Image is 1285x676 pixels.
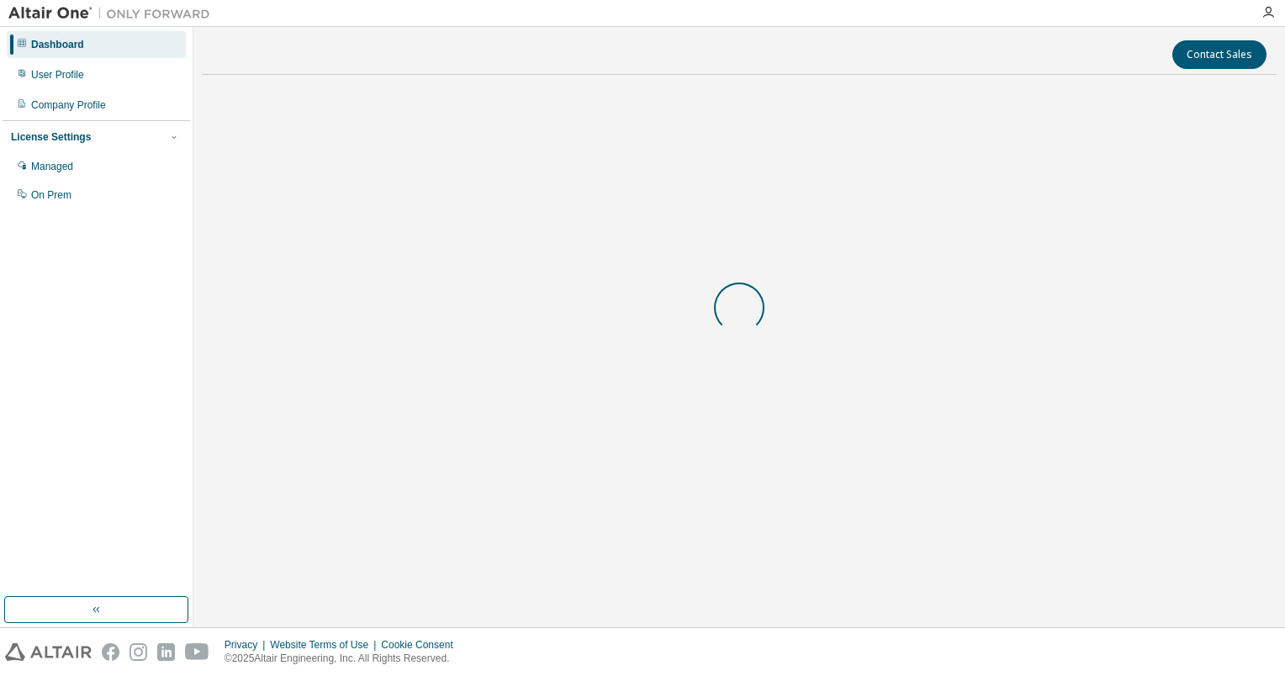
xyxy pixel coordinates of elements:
img: instagram.svg [130,643,147,661]
img: youtube.svg [185,643,209,661]
div: License Settings [11,130,91,144]
div: On Prem [31,188,71,202]
img: altair_logo.svg [5,643,92,661]
div: Cookie Consent [381,638,463,652]
button: Contact Sales [1172,40,1266,69]
p: © 2025 Altair Engineering, Inc. All Rights Reserved. [225,652,463,666]
img: facebook.svg [102,643,119,661]
div: Company Profile [31,98,106,112]
div: Website Terms of Use [270,638,381,652]
div: Privacy [225,638,270,652]
div: Managed [31,160,73,173]
img: Altair One [8,5,219,22]
div: User Profile [31,68,84,82]
img: linkedin.svg [157,643,175,661]
div: Dashboard [31,38,84,51]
